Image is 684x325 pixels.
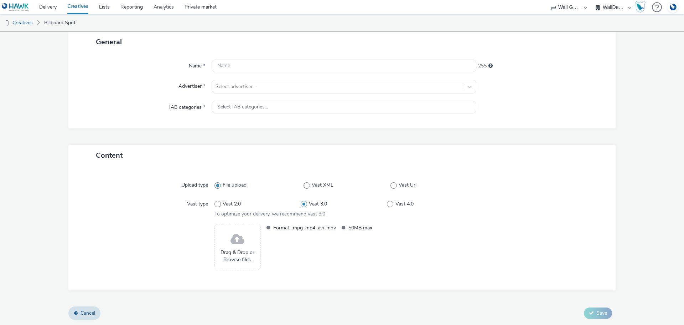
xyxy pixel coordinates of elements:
span: Drag & Drop or Browse files. [218,249,257,264]
label: Advertiser * [176,80,208,90]
span: Vast 2.0 [223,200,241,208]
div: Maximum 255 characters [488,62,493,70]
span: Vast XML [312,182,333,189]
button: Save [584,308,612,319]
input: Name [212,60,476,72]
span: General [96,37,122,47]
span: Content [96,151,123,160]
label: Vast type [184,198,211,208]
span: File upload [223,182,247,189]
span: Vast 4.0 [395,200,414,208]
span: Save [596,310,607,316]
img: dooh [4,20,11,27]
label: Name * [186,60,208,70]
span: 50MB max [348,224,411,232]
img: undefined Logo [2,3,29,12]
span: Vast Url [399,182,416,189]
a: Cancel [68,306,100,320]
label: Upload type [178,179,211,189]
span: 255 [478,62,487,70]
img: Account DE [668,1,678,13]
label: IAB categories * [166,101,208,111]
a: Hawk Academy [635,1,648,13]
span: To optimize your delivery, we recommend vast 3.0 [214,210,325,217]
span: Cancel [81,310,95,316]
span: Select IAB categories... [217,104,268,110]
span: Format: .mpg .mp4 .avi .mov [273,224,336,232]
span: Vast 3.0 [309,200,327,208]
img: Hawk Academy [635,1,646,13]
a: Billboard Spot [41,14,79,31]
